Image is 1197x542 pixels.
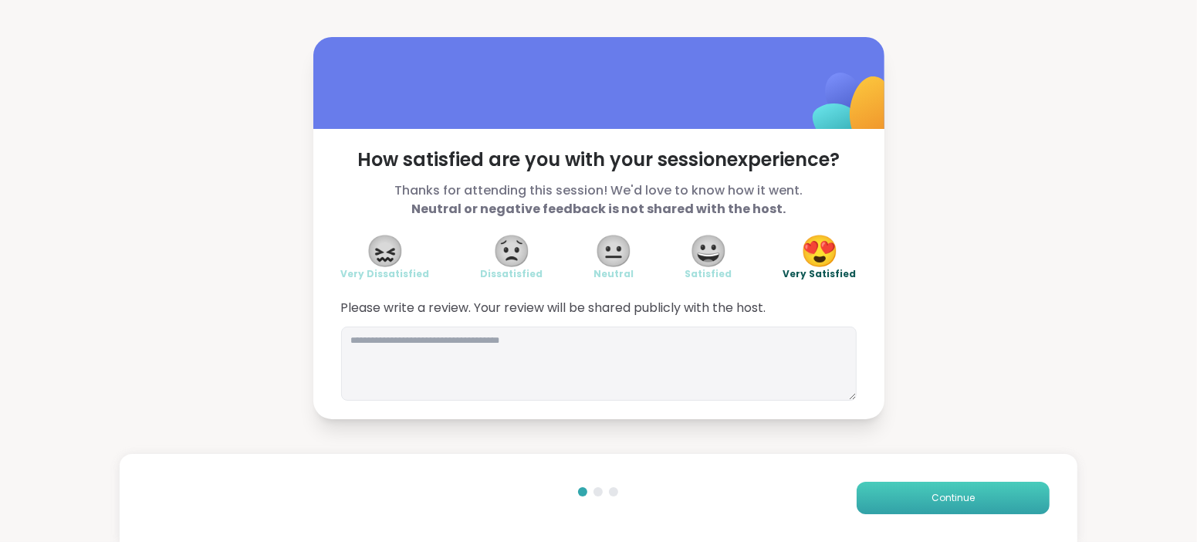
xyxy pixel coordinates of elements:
[685,268,732,280] span: Satisfied
[595,237,634,265] span: 😐
[492,237,531,265] span: 😟
[341,147,857,172] span: How satisfied are you with your session experience?
[783,268,857,280] span: Very Satisfied
[857,482,1050,514] button: Continue
[366,237,404,265] span: 😖
[341,268,430,280] span: Very Dissatisfied
[594,268,634,280] span: Neutral
[341,299,857,317] span: Please write a review. Your review will be shared publicly with the host.
[341,181,857,218] span: Thanks for attending this session! We'd love to know how it went.
[800,237,839,265] span: 😍
[411,200,786,218] b: Neutral or negative feedback is not shared with the host.
[689,237,728,265] span: 😀
[776,32,930,186] img: ShareWell Logomark
[932,491,975,505] span: Continue
[481,268,543,280] span: Dissatisfied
